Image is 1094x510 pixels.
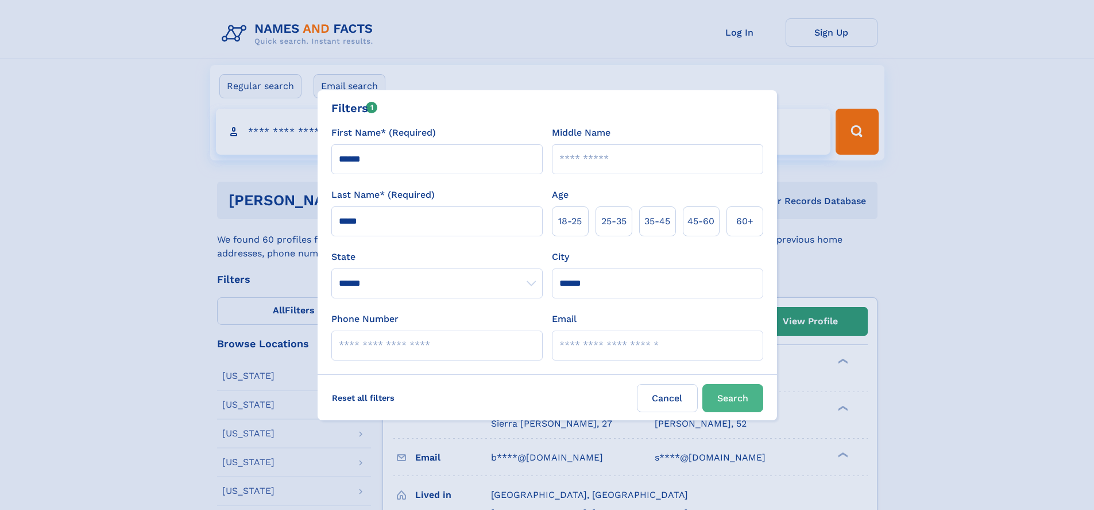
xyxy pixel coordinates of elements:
[331,188,435,202] label: Last Name* (Required)
[601,214,627,228] span: 25‑35
[552,250,569,264] label: City
[736,214,753,228] span: 60+
[644,214,670,228] span: 35‑45
[558,214,582,228] span: 18‑25
[702,384,763,412] button: Search
[687,214,714,228] span: 45‑60
[331,250,543,264] label: State
[552,126,610,140] label: Middle Name
[552,188,569,202] label: Age
[324,384,402,412] label: Reset all filters
[637,384,698,412] label: Cancel
[331,312,399,326] label: Phone Number
[331,126,436,140] label: First Name* (Required)
[331,99,378,117] div: Filters
[552,312,577,326] label: Email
